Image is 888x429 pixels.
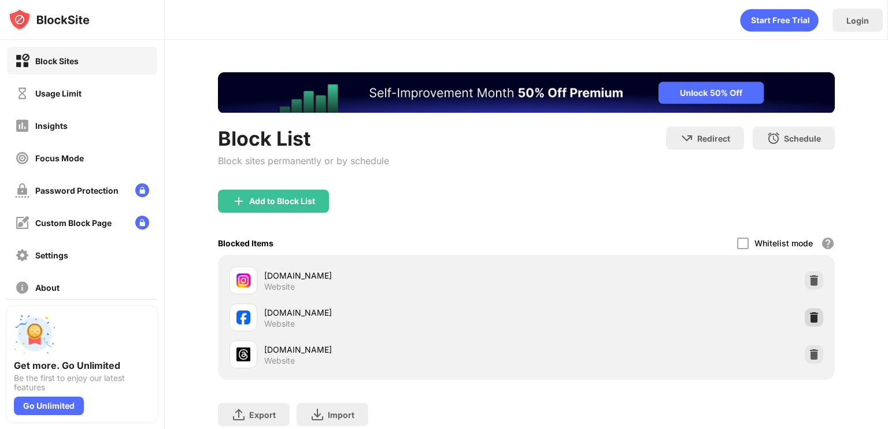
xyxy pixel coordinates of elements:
div: Export [249,410,276,420]
img: password-protection-off.svg [15,183,29,198]
div: [DOMAIN_NAME] [264,269,526,282]
div: Go Unlimited [14,397,84,415]
img: about-off.svg [15,280,29,295]
img: focus-off.svg [15,151,29,165]
img: logo-blocksite.svg [8,8,90,31]
div: Block Sites [35,56,79,66]
img: block-on.svg [15,54,29,68]
div: Be the first to enjoy our latest features [14,373,150,392]
div: Website [264,319,295,329]
div: Website [264,282,295,292]
div: Import [328,410,354,420]
img: insights-off.svg [15,119,29,133]
div: Login [846,16,869,25]
div: About [35,283,60,293]
div: [DOMAIN_NAME] [264,306,526,319]
img: lock-menu.svg [135,183,149,197]
div: Custom Block Page [35,218,112,228]
img: settings-off.svg [15,248,29,262]
div: Get more. Go Unlimited [14,360,150,371]
img: favicons [236,273,250,287]
div: Block sites permanently or by schedule [218,155,389,167]
img: push-unlimited.svg [14,313,55,355]
img: favicons [236,347,250,361]
img: time-usage-off.svg [15,86,29,101]
div: Password Protection [35,186,119,195]
div: Usage Limit [35,88,82,98]
div: Block List [218,127,389,150]
div: Focus Mode [35,153,84,163]
iframe: Banner [218,72,835,113]
div: Settings [35,250,68,260]
div: Insights [35,121,68,131]
div: Schedule [784,134,821,143]
div: [DOMAIN_NAME] [264,343,526,356]
div: Blocked Items [218,238,273,248]
div: animation [740,9,819,32]
div: Add to Block List [249,197,315,206]
div: Website [264,356,295,366]
div: Redirect [697,134,730,143]
img: lock-menu.svg [135,216,149,230]
div: Whitelist mode [754,238,813,248]
img: favicons [236,310,250,324]
img: customize-block-page-off.svg [15,216,29,230]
